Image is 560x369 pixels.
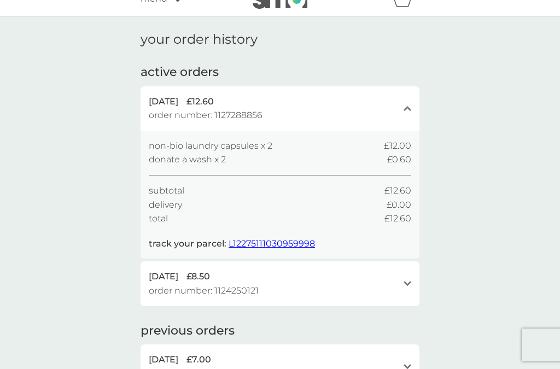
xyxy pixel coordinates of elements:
span: [DATE] [149,270,178,284]
span: non-bio laundry capsules x 2 [149,139,272,153]
span: £12.60 [384,184,411,198]
span: total [149,212,168,226]
h1: your order history [141,32,258,48]
span: £12.60 [186,95,214,109]
span: [DATE] [149,95,178,109]
span: £0.60 [387,153,411,167]
span: subtotal [149,184,184,198]
span: [DATE] [149,353,178,367]
span: £0.00 [387,198,411,212]
span: delivery [149,198,182,212]
span: £7.00 [186,353,211,367]
h2: active orders [141,64,219,81]
span: £12.60 [384,212,411,226]
a: L12275111030959998 [229,238,315,249]
span: order number: 1127288856 [149,108,262,122]
h2: previous orders [141,323,235,339]
p: track your parcel: [149,237,315,251]
span: £8.50 [186,270,210,284]
span: order number: 1124250121 [149,284,259,298]
span: £12.00 [384,139,411,153]
span: donate a wash x 2 [149,153,226,167]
